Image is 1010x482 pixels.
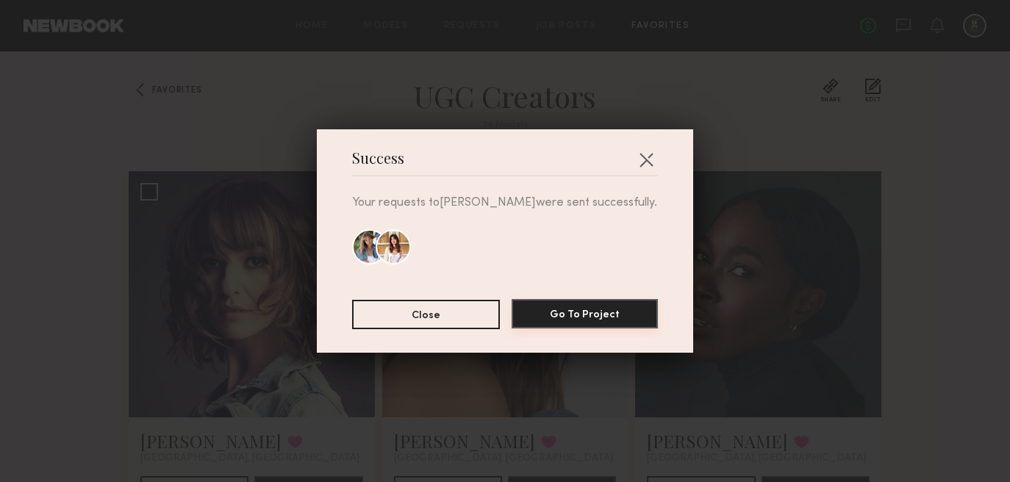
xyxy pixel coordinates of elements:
span: Success [352,153,404,175]
a: Go To Project [512,300,658,329]
button: Close [634,148,658,171]
button: Go To Project [512,299,658,328]
p: Your requests to [PERSON_NAME] were sent successfully. [352,194,658,212]
button: Close [352,300,500,329]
